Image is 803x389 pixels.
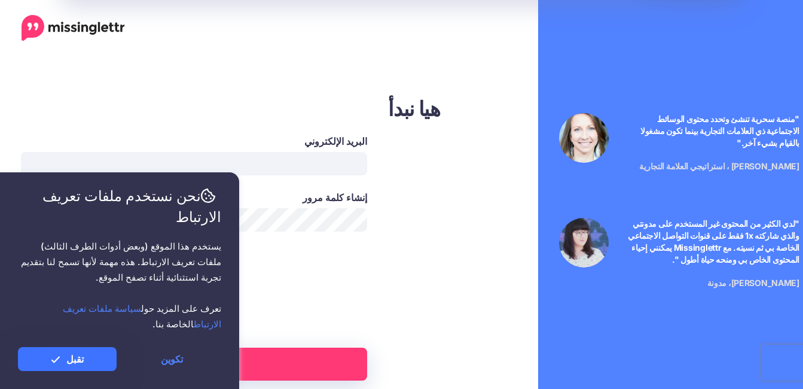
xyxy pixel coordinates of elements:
[707,278,799,288] span: [PERSON_NAME]، مدونة
[624,113,799,149] p: "منصة سحرية تنشئ وتحدد محتوى الوسائط الاجتماعية ذي العلامات التجارية بينما تكون مشغولا بالقيام بش...
[21,95,440,122] h3: هيا نبدأ
[123,347,221,371] a: تكوين
[21,134,367,148] label: البريد الإلكتروني
[559,113,609,163] img: شهادة لورا ستانيك
[63,303,221,330] a: سياسة ملفات تعريف الارتباط
[18,239,221,332] span: يستخدم هذا الموقع (وبعض أدوات الطرف الثالث) ملفات تعريف الارتباط. هذه مهمة لأنها تسمح لنا بتقديم ...
[22,15,125,41] a: Home
[639,161,799,171] span: [PERSON_NAME] ، استراتيجي العلامة التجارية
[624,218,799,266] p: "لدي الكثير من المحتوى غير المستخدم على مدونتي والذي شاركته 1x فقط على قنوات التواصل الاجتماعي ال...
[18,347,117,371] a: تقبل
[559,218,609,268] img: شهادة جينيفر كوش
[42,187,221,226] font: نحن نستخدم ملفات تعريف الارتباط
[66,351,84,367] font: تقبل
